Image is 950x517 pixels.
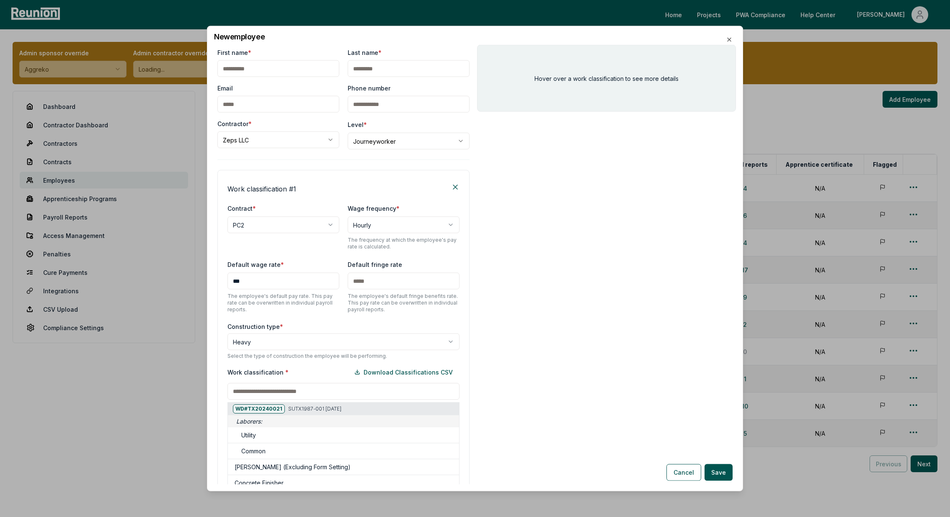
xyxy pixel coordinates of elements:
[236,417,262,426] span: Laborers:
[233,404,285,414] div: WD# TX20240021
[241,431,256,439] h5: Utility
[217,48,251,57] label: First name
[348,364,460,380] button: Download Classifications CSV
[241,447,266,455] h5: Common
[235,463,351,471] h5: [PERSON_NAME] (Excluding Form Setting)
[214,33,736,41] h2: New employee
[233,404,341,414] h5: SUTX1987-001 [DATE]
[227,367,289,376] label: Work classification
[705,464,733,481] button: Save
[348,48,382,57] label: Last name
[235,478,284,487] h5: Concrete Finisher
[666,464,701,481] button: Cancel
